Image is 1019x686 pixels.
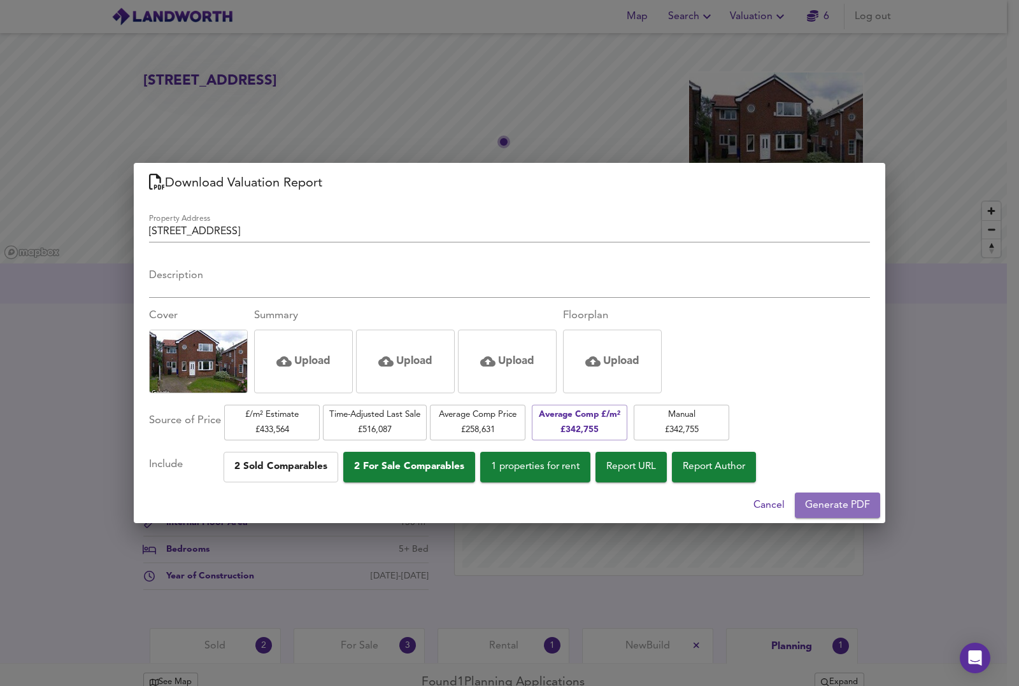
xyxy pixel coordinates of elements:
[234,458,327,475] span: 2 Sold Comparables
[805,496,870,514] span: Generate PDF
[603,354,639,369] h5: Upload
[683,458,745,475] span: Report Author
[224,405,320,440] button: £/m² Estimate£433,564
[149,173,870,193] h2: Download Valuation Report
[795,493,880,518] button: Generate PDF
[354,458,464,475] span: 2 For Sale Comparables
[149,403,221,441] div: Source of Price
[960,643,990,673] div: Open Intercom Messenger
[748,493,790,518] button: Cancel
[343,452,475,482] button: 2 For Sale Comparables
[436,407,519,437] span: Average Comp Price £ 258,631
[430,405,525,440] button: Average Comp Price£258,631
[149,215,210,223] label: Property Address
[329,407,420,437] span: Time-Adjusted Last Sale £ 516,087
[323,405,427,440] button: Time-Adjusted Last Sale£516,087
[491,458,580,475] span: 1 properties for rent
[595,452,667,482] button: Report URL
[254,330,353,393] div: Click or drag and drop an image
[753,496,785,514] span: Cancel
[150,327,247,397] img: Uploaded
[356,330,455,393] div: Click or drag and drop an image
[606,458,656,475] span: Report URL
[231,407,313,437] span: £/m² Estimate £ 433,564
[563,308,662,323] div: Floorplan
[149,330,248,393] div: Click to replace this image
[640,407,723,437] span: Manual £ 342,755
[254,308,557,323] div: Summary
[224,452,338,482] button: 2 Sold Comparables
[634,405,729,440] button: Manual£342,755
[149,452,224,482] div: Include
[294,354,331,369] h5: Upload
[532,405,627,440] button: Average Comp £/m²£342,755
[672,452,756,482] button: Report Author
[538,407,621,437] span: Average Comp £/m² £ 342,755
[480,452,590,482] button: 1 properties for rent
[396,354,432,369] h5: Upload
[149,308,248,323] div: Cover
[498,354,534,369] h5: Upload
